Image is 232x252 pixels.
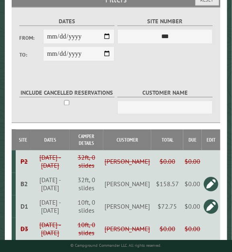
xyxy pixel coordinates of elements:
div: [DATE] - [DATE] [32,154,68,170]
td: [PERSON_NAME] [103,150,151,173]
th: Dates [31,130,70,150]
td: $0.00 [183,173,201,195]
div: [DATE] - [DATE] [32,199,68,215]
td: $0.00 [183,218,201,240]
div: P2 [19,158,30,166]
th: Total [151,130,183,150]
th: Camper Details [70,130,103,150]
th: Customer [103,130,151,150]
label: To: [19,51,43,59]
label: Include Cancelled Reservations [19,89,115,98]
th: Due [183,130,201,150]
div: [DATE] - [DATE] [32,221,68,237]
div: D3 [19,225,30,233]
label: From: [19,34,43,42]
small: © Campground Commander LLC. All rights reserved. [71,243,162,248]
td: 32ft, 0 slides [70,173,103,195]
div: [DATE] - [DATE] [32,176,68,192]
th: Edit [202,130,220,150]
label: Customer Name [117,89,213,98]
td: $72.75 [151,195,183,218]
td: [PERSON_NAME] [103,218,151,240]
td: [PERSON_NAME] [103,195,151,218]
td: $0.00 [183,195,201,218]
td: [PERSON_NAME] [103,173,151,195]
td: $0.00 [183,150,201,173]
td: $158.57 [151,173,183,195]
label: Site Number [117,17,213,26]
div: B2 [19,180,30,188]
label: Dates [19,17,115,26]
td: 10ft, 0 slides [70,218,103,240]
td: $0.00 [151,218,183,240]
td: $0.00 [151,150,183,173]
td: 10ft, 0 slides [70,195,103,218]
th: Site [16,130,31,150]
td: 32ft, 0 slides [70,150,103,173]
div: D1 [19,203,30,211]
